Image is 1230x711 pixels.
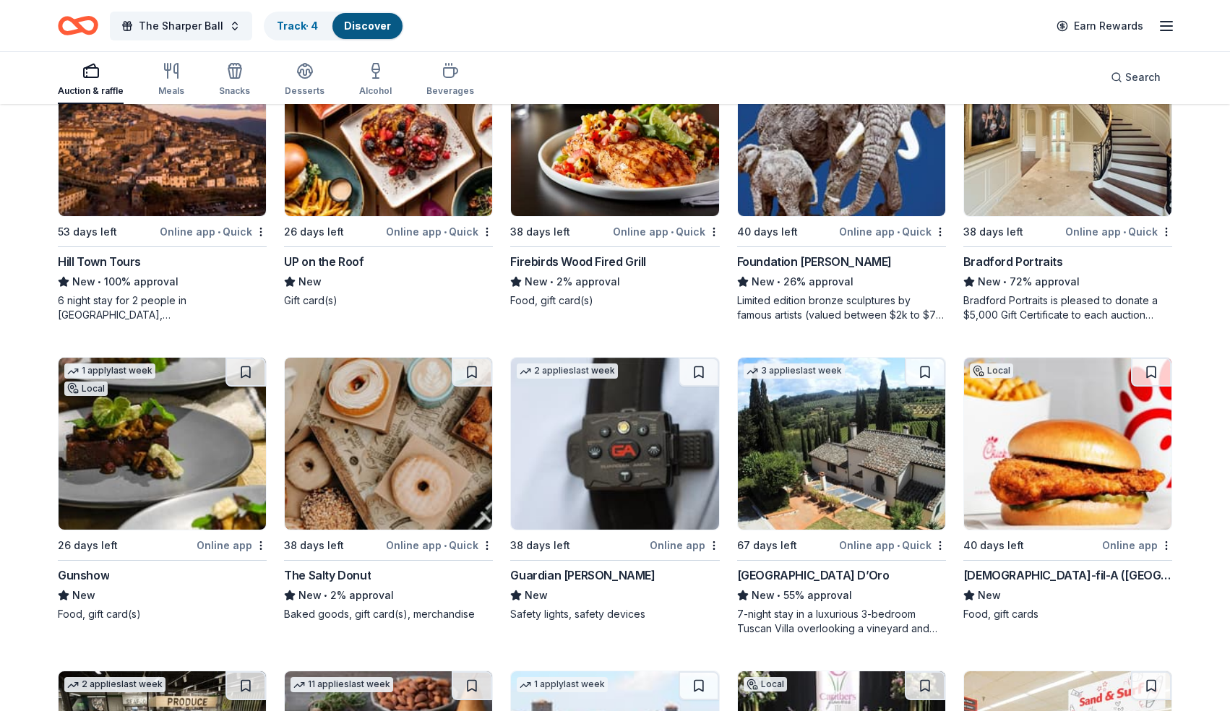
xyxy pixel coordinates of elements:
button: Beverages [426,56,474,104]
div: Local [970,363,1013,378]
span: • [218,226,220,238]
div: 26% approval [737,273,946,290]
div: Food, gift cards [963,607,1172,621]
a: Image for Firebirds Wood Fired Grill4 applieslast week38 days leftOnline app•QuickFirebirds Wood ... [510,43,719,308]
span: • [1003,276,1007,288]
div: Hill Town Tours [58,253,141,270]
span: The Sharper Ball [139,17,223,35]
div: Beverages [426,85,474,97]
span: New [978,587,1001,604]
div: Limited edition bronze sculptures by famous artists (valued between $2k to $7k; proceeds will spl... [737,293,946,322]
span: • [897,226,900,238]
div: 38 days left [963,223,1023,241]
div: Foundation [PERSON_NAME] [737,253,892,270]
span: • [324,590,328,601]
div: Online app [197,536,267,554]
div: Gift card(s) [284,293,493,308]
div: Desserts [285,85,324,97]
div: 6 night stay for 2 people in [GEOGRAPHIC_DATA], [GEOGRAPHIC_DATA] [58,293,267,322]
a: Image for Chick-fil-A (North Druid Hills)Local40 days leftOnline app[DEMOGRAPHIC_DATA]-fil-A ([GE... [963,357,1172,621]
span: • [444,540,447,551]
span: New [978,273,1001,290]
div: 100% approval [58,273,267,290]
img: Image for Hill Town Tours [59,44,266,216]
div: The Salty Donut [284,566,371,584]
div: Online app Quick [839,223,946,241]
div: 11 applies last week [291,677,393,692]
a: Track· 4 [277,20,318,32]
span: New [72,587,95,604]
div: 3 applies last week [744,363,845,379]
div: 38 days left [510,537,570,554]
img: Image for Firebirds Wood Fired Grill [511,44,718,216]
button: Alcohol [359,56,392,104]
span: New [298,273,322,290]
div: Snacks [219,85,250,97]
span: • [551,276,554,288]
div: Online app [1102,536,1172,554]
button: Meals [158,56,184,104]
button: Auction & raffle [58,56,124,104]
div: Online app Quick [613,223,720,241]
div: Alcohol [359,85,392,97]
div: Auction & raffle [58,85,124,97]
div: Guardian [PERSON_NAME] [510,566,655,584]
div: Online app Quick [839,536,946,554]
div: Bradford Portraits is pleased to donate a $5,000 Gift Certificate to each auction event, which in... [963,293,1172,322]
div: 55% approval [737,587,946,604]
a: Discover [344,20,391,32]
div: Gunshow [58,566,109,584]
span: Search [1125,69,1161,86]
span: New [525,587,548,604]
img: Image for Foundation Michelangelo [738,44,945,216]
a: Image for Gunshow1 applylast weekLocal26 days leftOnline appGunshowNewFood, gift card(s) [58,357,267,621]
div: Online app [650,536,720,554]
div: 72% approval [963,273,1172,290]
div: [GEOGRAPHIC_DATA] D’Oro [737,566,890,584]
span: • [671,226,674,238]
div: 2% approval [510,273,719,290]
div: 26 days left [284,223,344,241]
div: 1 apply last week [517,677,608,692]
div: Food, gift card(s) [510,293,719,308]
img: Image for UP on the Roof [285,44,492,216]
div: [DEMOGRAPHIC_DATA]-fil-A ([GEOGRAPHIC_DATA]) [963,566,1172,584]
img: Image for The Salty Donut [285,358,492,530]
div: Meals [158,85,184,97]
div: 38 days left [510,223,570,241]
button: Desserts [285,56,324,104]
div: Local [64,382,108,396]
img: Image for Chick-fil-A (North Druid Hills) [964,358,1171,530]
a: Image for Guardian Angel Device2 applieslast week38 days leftOnline appGuardian [PERSON_NAME]NewS... [510,357,719,621]
a: Image for UP on the RoofLocal26 days leftOnline app•QuickUP on the RoofNewGift card(s) [284,43,493,308]
div: Online app Quick [386,223,493,241]
span: • [897,540,900,551]
a: Image for Foundation Michelangelo5 applieslast week40 days leftOnline app•QuickFoundation [PERSON... [737,43,946,322]
span: New [298,587,322,604]
span: • [777,590,780,601]
span: • [777,276,780,288]
a: Image for Hill Town Tours 7 applieslast week53 days leftOnline app•QuickHill Town ToursNew•100% a... [58,43,267,322]
div: Local [744,677,787,691]
button: Search [1099,63,1172,92]
img: Image for Gunshow [59,358,266,530]
div: Bradford Portraits [963,253,1063,270]
div: Baked goods, gift card(s), merchandise [284,607,493,621]
div: 1 apply last week [64,363,155,379]
div: 7-night stay in a luxurious 3-bedroom Tuscan Villa overlooking a vineyard and the ancient walled ... [737,607,946,636]
div: UP on the Roof [284,253,364,270]
span: New [72,273,95,290]
div: Safety lights, safety devices [510,607,719,621]
a: Image for The Salty Donut38 days leftOnline app•QuickThe Salty DonutNew•2% approvalBaked goods, g... [284,357,493,621]
a: Image for Bradford Portraits22 applieslast week38 days leftOnline app•QuickBradford PortraitsNew•... [963,43,1172,322]
span: New [525,273,548,290]
div: 26 days left [58,537,118,554]
div: 40 days left [737,223,798,241]
span: New [752,587,775,604]
span: • [444,226,447,238]
button: Track· 4Discover [264,12,404,40]
a: Home [58,9,98,43]
div: 40 days left [963,537,1024,554]
button: Snacks [219,56,250,104]
div: 67 days left [737,537,797,554]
